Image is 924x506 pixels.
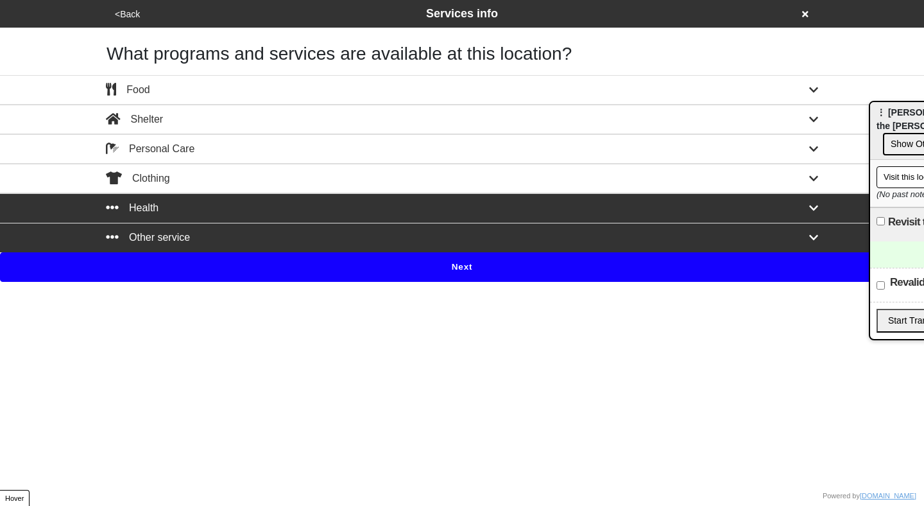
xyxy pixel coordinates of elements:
div: Personal Care [106,141,194,157]
span: Services info [426,7,498,20]
button: <Back [111,7,144,22]
h1: What programs and services are available at this location? [107,43,817,65]
div: Clothing [106,171,170,186]
a: [DOMAIN_NAME] [860,492,916,500]
div: Food [106,82,150,98]
div: Powered by [823,491,916,502]
div: Health [106,200,158,216]
div: Other service [106,230,190,245]
div: Shelter [106,112,163,127]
